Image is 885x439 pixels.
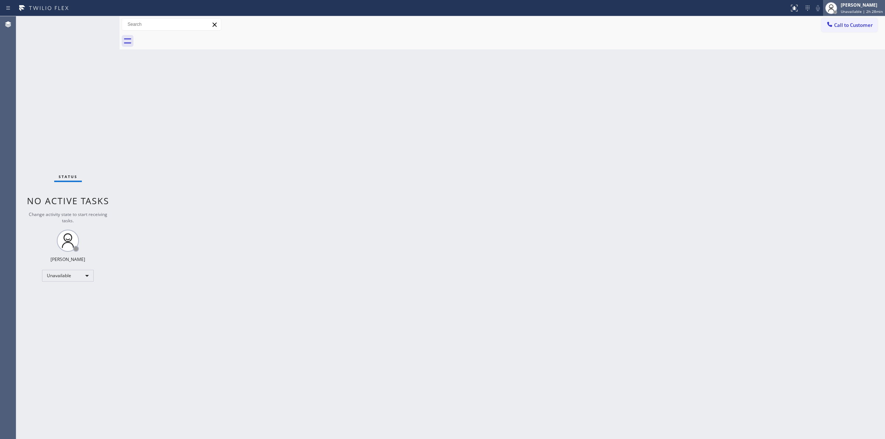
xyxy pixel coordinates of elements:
[813,3,823,13] button: Mute
[834,22,873,28] span: Call to Customer
[841,2,883,8] div: [PERSON_NAME]
[122,18,221,30] input: Search
[29,211,107,224] span: Change activity state to start receiving tasks.
[821,18,878,32] button: Call to Customer
[51,256,85,262] div: [PERSON_NAME]
[841,9,883,14] span: Unavailable | 2h 28min
[42,270,94,282] div: Unavailable
[27,195,109,207] span: No active tasks
[59,174,77,179] span: Status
